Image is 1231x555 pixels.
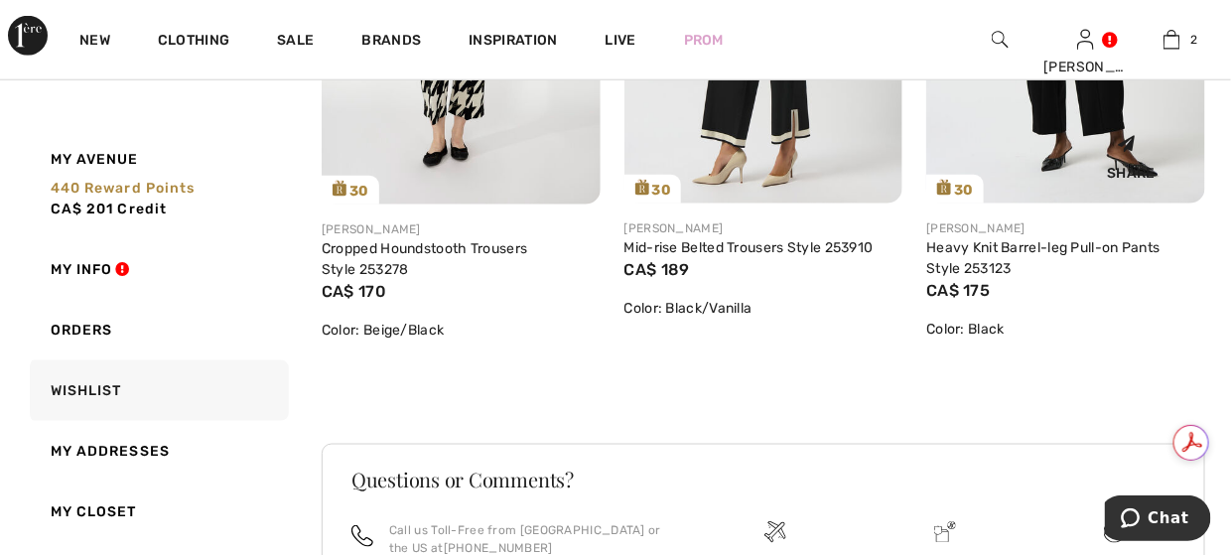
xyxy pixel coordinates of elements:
a: New [79,32,110,53]
a: Wishlist [26,360,289,421]
img: My Info [1077,28,1094,52]
a: Brands [362,32,422,53]
a: Prom [684,30,724,51]
h3: Questions or Comments? [351,470,1175,489]
span: 2 [1190,31,1197,49]
a: Sign In [1077,30,1094,49]
span: CA$ 189 [624,260,690,279]
img: 1ère Avenue [8,16,48,56]
a: My Addresses [26,421,289,482]
span: 440 Reward points [51,180,196,197]
a: 2 [1130,28,1214,52]
img: My Bag [1163,28,1180,52]
div: [PERSON_NAME] [1043,57,1128,77]
a: Sale [277,32,314,53]
a: My Info [26,239,289,300]
div: [PERSON_NAME] [624,219,903,237]
img: Free shipping on orders over $99 [764,521,786,543]
div: Color: Black [926,319,1205,340]
img: call [351,525,373,547]
div: [PERSON_NAME] [926,219,1205,237]
iframe: Opens a widget where you can chat to one of our agents [1105,495,1211,545]
span: CA$ 201 Credit [51,201,168,217]
span: My Avenue [51,149,139,170]
a: Mid-rise Belted Trousers Style 253910 [624,239,874,256]
div: Color: Beige/Black [322,320,601,341]
span: Inspiration [469,32,557,53]
a: Live [606,30,636,51]
div: Color: Black/Vanilla [624,298,903,319]
img: search the website [992,28,1009,52]
img: Free shipping on orders over $99 [1104,521,1126,543]
img: Delivery is a breeze since we pay the duties! [934,521,956,543]
div: [PERSON_NAME] [322,220,601,238]
span: CA$ 175 [926,281,990,300]
a: Heavy Knit Barrel-leg Pull-on Pants Style 253123 [926,239,1161,277]
a: Cropped Houndstooth Trousers Style 253278 [322,240,527,278]
span: CA$ 170 [322,282,386,301]
a: Clothing [158,32,229,53]
a: My Closet [26,482,289,542]
a: Orders [26,300,289,360]
a: [PHONE_NUMBER] [444,541,553,555]
div: Share [1072,118,1190,189]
